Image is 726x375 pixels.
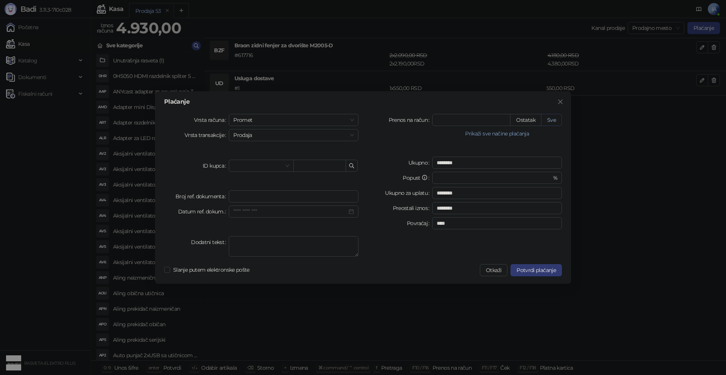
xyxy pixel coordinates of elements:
[393,202,433,214] label: Preostali iznos
[480,264,507,276] button: Otkaži
[403,172,432,184] label: Popust
[389,114,433,126] label: Prenos na račun
[170,266,253,274] span: Slanje putem elektronske pošte
[233,207,347,216] input: Datum ref. dokum.
[178,205,229,218] label: Datum ref. dokum.
[510,264,562,276] button: Potvrdi plaćanje
[385,187,432,199] label: Ukupno za uplatu
[432,129,562,138] button: Prikaži sve načine plaćanja
[203,160,229,172] label: ID kupca
[510,114,541,126] button: Ostatak
[229,236,358,257] textarea: Dodatni tekst
[437,172,551,184] input: Popust
[408,157,433,169] label: Ukupno
[517,267,556,274] span: Potvrdi plaćanje
[175,190,229,202] label: Broj ref. dokumenta
[233,129,354,141] span: Prodaja
[191,236,229,248] label: Dodatni tekst
[185,129,229,141] label: Vrsta transakcije
[554,96,566,108] button: Close
[541,114,562,126] button: Sve
[194,114,229,126] label: Vrsta računa
[554,99,566,105] span: Zatvori
[229,190,358,202] input: Broj ref. dokumenta
[557,99,563,105] span: close
[233,114,354,126] span: Promet
[164,99,562,105] div: Plaćanje
[407,217,432,229] label: Povraćaj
